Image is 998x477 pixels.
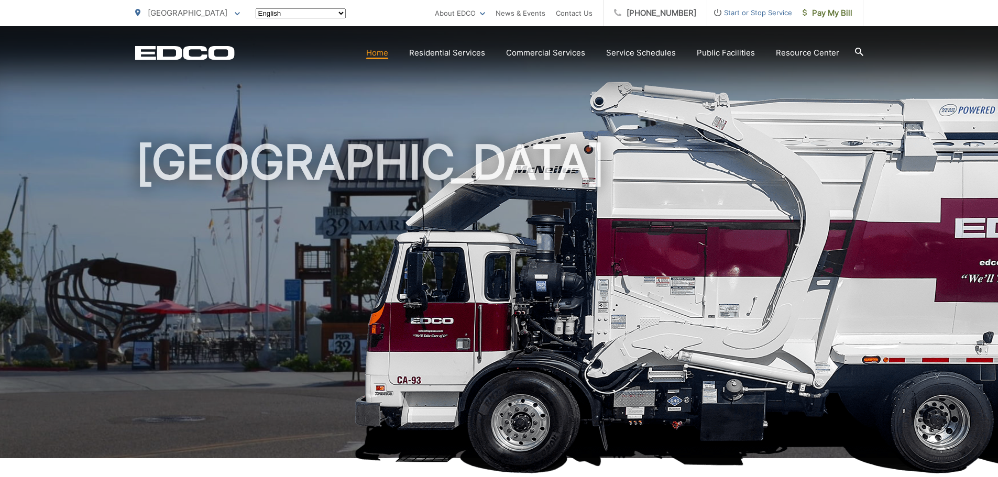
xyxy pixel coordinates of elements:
[366,47,388,59] a: Home
[803,7,852,19] span: Pay My Bill
[148,8,227,18] span: [GEOGRAPHIC_DATA]
[256,8,346,18] select: Select a language
[135,136,863,468] h1: [GEOGRAPHIC_DATA]
[776,47,839,59] a: Resource Center
[135,46,235,60] a: EDCD logo. Return to the homepage.
[697,47,755,59] a: Public Facilities
[435,7,485,19] a: About EDCO
[506,47,585,59] a: Commercial Services
[409,47,485,59] a: Residential Services
[496,7,545,19] a: News & Events
[556,7,593,19] a: Contact Us
[606,47,676,59] a: Service Schedules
